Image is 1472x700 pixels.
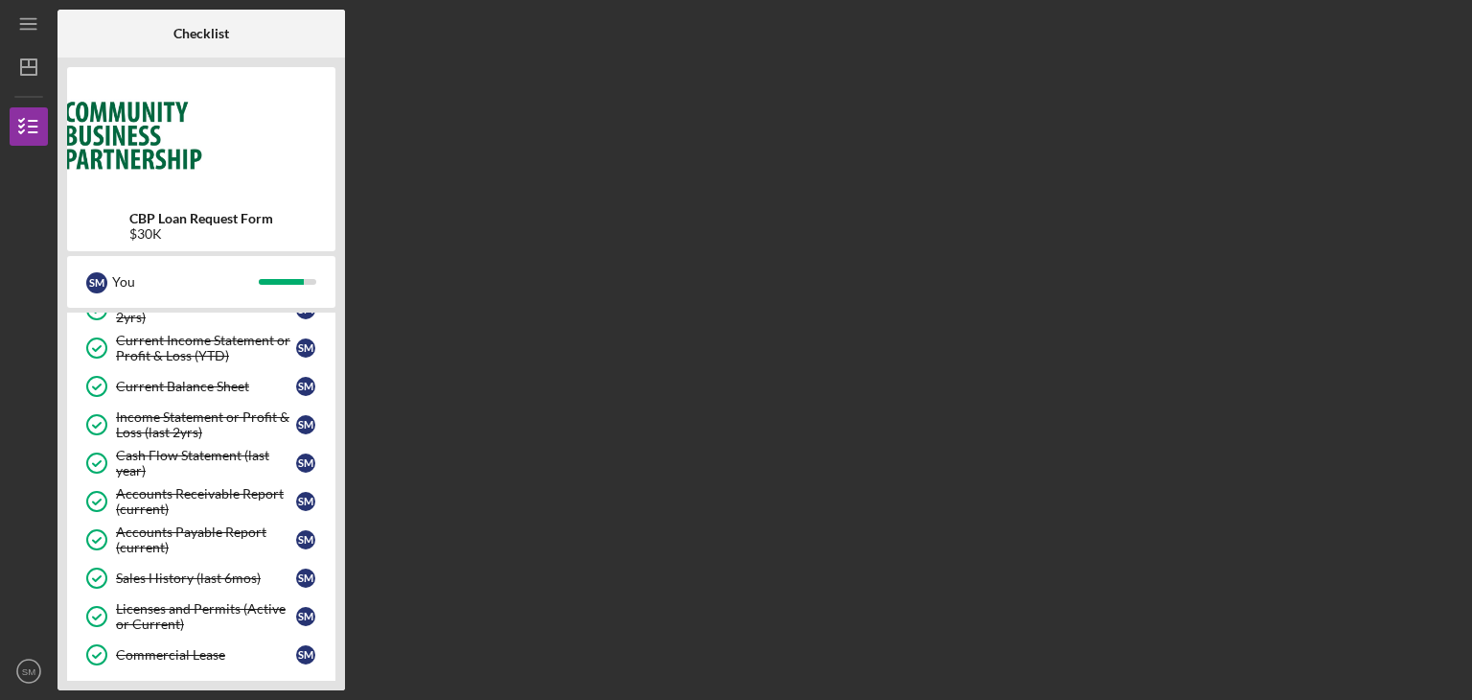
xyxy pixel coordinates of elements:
a: Current Income Statement or Profit & Loss (YTD)SM [77,329,326,367]
a: Licenses and Permits (Active or Current)SM [77,597,326,636]
b: CBP Loan Request Form [129,211,273,226]
div: S M [296,492,315,511]
div: S M [296,607,315,626]
div: Cash Flow Statement (last year) [116,448,296,478]
div: $30K [129,226,273,242]
div: You [112,266,259,298]
a: Sales History (last 6mos)SM [77,559,326,597]
div: S M [86,272,107,293]
div: Sales History (last 6mos) [116,571,296,586]
div: S M [296,530,315,549]
img: Product logo [67,77,335,192]
div: Income Statement or Profit & Loss (last 2yrs) [116,409,296,440]
div: S M [296,415,315,434]
a: Accounts Receivable Report (current)SM [77,482,326,521]
text: SM [22,666,35,677]
a: Current Balance SheetSM [77,367,326,406]
a: Commercial LeaseSM [77,636,326,674]
div: S M [296,338,315,358]
b: Checklist [173,26,229,41]
div: Commercial Lease [116,647,296,663]
div: Accounts Payable Report (current) [116,525,296,555]
button: SM [10,652,48,690]
div: S M [296,569,315,588]
div: Accounts Receivable Report (current) [116,486,296,517]
div: S M [296,454,315,473]
a: Cash Flow Statement (last year)SM [77,444,326,482]
a: Accounts Payable Report (current)SM [77,521,326,559]
a: Income Statement or Profit & Loss (last 2yrs)SM [77,406,326,444]
div: Current Balance Sheet [116,379,296,394]
div: S M [296,377,315,396]
div: Licenses and Permits (Active or Current) [116,601,296,632]
div: S M [296,645,315,665]
div: Current Income Statement or Profit & Loss (YTD) [116,333,296,363]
